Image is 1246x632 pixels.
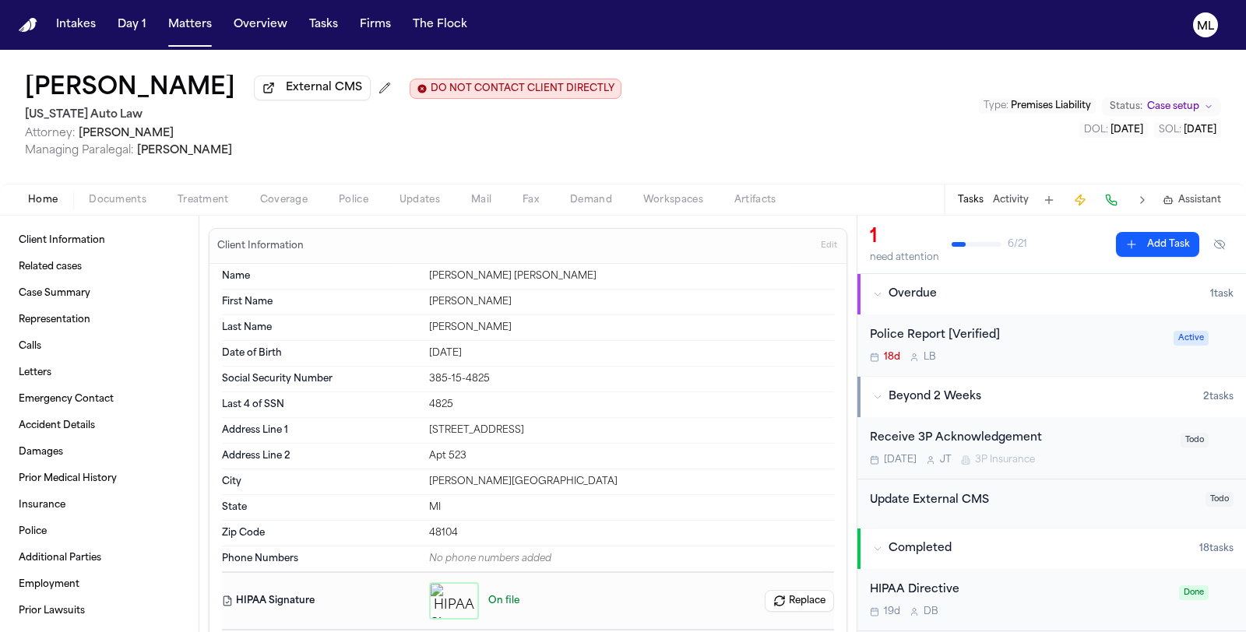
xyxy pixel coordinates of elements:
[429,373,834,385] div: 385-15-4825
[924,351,936,363] span: L B
[227,11,294,39] button: Overview
[12,599,186,623] a: Prior Lawsuits
[1084,125,1108,135] span: DOL :
[339,194,368,206] span: Police
[260,194,308,206] span: Coverage
[884,454,917,466] span: [DATE]
[303,11,344,39] button: Tasks
[870,225,939,250] div: 1
[884,351,900,363] span: 18d
[162,11,218,39] a: Matters
[222,296,420,308] dt: First Name
[979,98,1096,114] button: Edit Type: Premises Liability
[643,194,703,206] span: Workspaces
[178,194,229,206] span: Treatment
[488,595,519,607] span: On file
[857,528,1246,569] button: Completed18tasks
[429,476,834,488] div: [PERSON_NAME][GEOGRAPHIC_DATA]
[12,466,186,491] a: Prior Medical History
[429,296,834,308] div: [PERSON_NAME]
[975,454,1035,466] span: 3P Insurance
[222,450,420,462] dt: Address Line 2
[889,541,952,557] span: Completed
[870,327,1164,345] div: Police Report [Verified]
[889,389,981,405] span: Beyond 2 Weeks
[1210,288,1234,300] span: 1 task
[984,101,1008,111] span: Type :
[1102,97,1221,116] button: Change status from Case setup
[19,18,37,33] a: Home
[12,572,186,597] a: Employment
[816,233,842,258] button: Edit
[429,424,834,437] div: [STREET_ADDRESS]
[429,270,834,283] div: [PERSON_NAME] [PERSON_NAME]
[222,424,420,437] dt: Address Line 1
[1199,542,1234,555] span: 18 task s
[429,527,834,539] div: 48104
[12,334,186,359] a: Calls
[870,581,1170,599] div: HIPAA Directive
[12,519,186,544] a: Police
[222,476,420,488] dt: City
[734,194,776,206] span: Artifacts
[1206,232,1234,257] button: Hide completed tasks (⌘⇧H)
[1011,101,1091,111] span: Premises Liability
[222,373,420,385] dt: Social Security Number
[410,79,621,99] button: Edit client contact restriction
[222,321,420,334] dt: Last Name
[28,194,58,206] span: Home
[50,11,102,39] button: Intakes
[222,347,420,360] dt: Date of Birth
[89,194,146,206] span: Documents
[1069,189,1091,211] button: Create Immediate Task
[1174,331,1209,346] span: Active
[12,440,186,465] a: Damages
[1079,122,1148,138] button: Edit DOL: 2025-08-27
[429,450,834,462] div: Apt 523
[354,11,397,39] button: Firms
[1154,122,1221,138] button: Edit SOL: 2028-08-27
[1159,125,1181,135] span: SOL :
[12,360,186,385] a: Letters
[1100,189,1122,211] button: Make a Call
[12,546,186,571] a: Additional Parties
[1178,194,1221,206] span: Assistant
[1181,433,1209,448] span: Todo
[222,501,420,514] dt: State
[765,590,834,612] button: Replace
[399,194,440,206] span: Updates
[870,251,939,264] div: need attention
[1110,100,1142,113] span: Status:
[1116,232,1199,257] button: Add Task
[19,18,37,33] img: Finch Logo
[111,11,153,39] button: Day 1
[857,479,1246,528] div: Open task: Update External CMS
[884,606,900,618] span: 19d
[12,255,186,279] a: Related cases
[993,194,1029,206] button: Activity
[407,11,473,39] button: The Flock
[12,307,186,332] a: Representation
[1184,125,1216,135] span: [DATE]
[222,553,298,565] span: Phone Numbers
[429,501,834,514] div: MI
[857,274,1246,314] button: Overdue1task
[924,606,938,618] span: D B
[25,75,235,103] h1: [PERSON_NAME]
[429,321,834,334] div: [PERSON_NAME]
[1110,125,1143,135] span: [DATE]
[857,569,1246,631] div: Open task: HIPAA Directive
[79,128,174,139] span: [PERSON_NAME]
[857,314,1246,376] div: Open task: Police Report [Verified]
[429,399,834,411] div: 4825
[857,417,1246,479] div: Open task: Receive 3P Acknowledgement
[12,387,186,412] a: Emergency Contact
[870,430,1171,448] div: Receive 3P Acknowledgement
[857,377,1246,417] button: Beyond 2 Weeks2tasks
[889,286,937,302] span: Overdue
[940,454,952,466] span: J T
[821,241,837,251] span: Edit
